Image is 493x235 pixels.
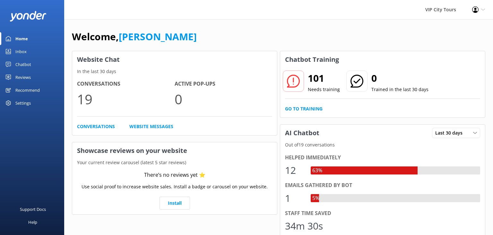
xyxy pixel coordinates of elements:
a: [PERSON_NAME] [119,30,197,43]
div: Staff time saved [285,209,480,218]
div: Helped immediately [285,154,480,162]
p: Needs training [308,86,340,93]
div: Home [15,32,28,45]
p: Trained in the last 30 days [371,86,428,93]
a: Install [160,197,190,210]
p: 19 [77,88,175,110]
span: Last 30 days [435,129,466,136]
a: Go to Training [285,105,323,112]
h2: 0 [371,70,428,86]
div: Reviews [15,71,31,84]
p: In the last 30 days [72,68,277,75]
div: 12 [285,163,304,178]
div: 1 [285,191,304,206]
h1: Welcome, [72,29,197,44]
h3: Chatbot Training [280,51,344,68]
h4: Active Pop-ups [175,80,272,88]
div: Inbox [15,45,27,58]
h4: Conversations [77,80,175,88]
div: 63% [311,166,324,175]
p: Use social proof to increase website sales. Install a badge or carousel on your website. [82,183,268,190]
div: There’s no reviews yet ⭐ [144,171,205,179]
div: 34m 30s [285,218,323,234]
div: Emails gathered by bot [285,181,480,190]
h3: Showcase reviews on your website [72,142,277,159]
div: Support Docs [20,203,46,216]
div: Help [28,216,37,229]
a: Website Messages [129,123,173,130]
div: Settings [15,97,31,109]
h2: 101 [308,70,340,86]
p: Out of 19 conversations [280,141,485,148]
p: Your current review carousel (latest 5 star reviews) [72,159,277,166]
h3: AI Chatbot [280,125,324,141]
h3: Website Chat [72,51,277,68]
img: yonder-white-logo.png [10,11,47,22]
div: 5% [311,194,321,202]
a: Conversations [77,123,115,130]
div: Recommend [15,84,40,97]
p: 0 [175,88,272,110]
div: Chatbot [15,58,31,71]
